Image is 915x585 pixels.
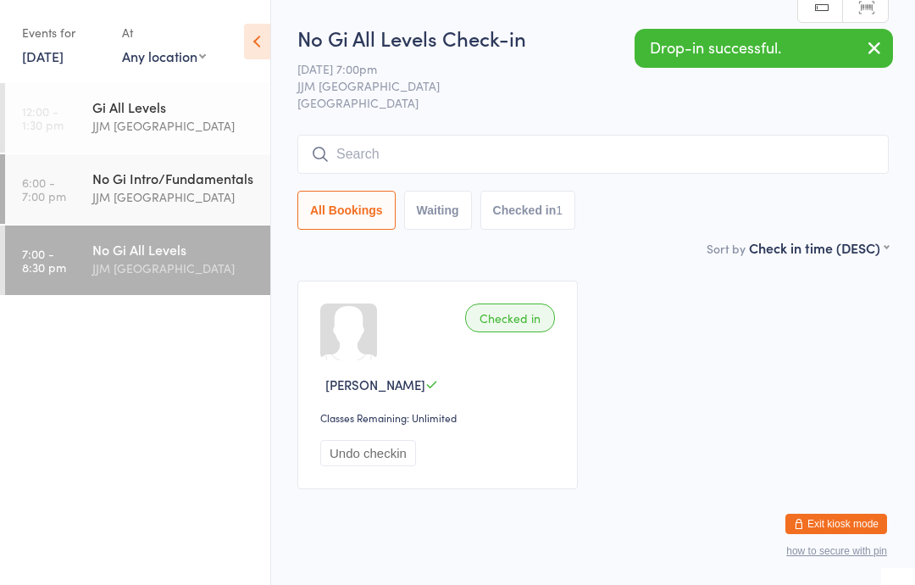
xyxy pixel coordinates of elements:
div: JJM [GEOGRAPHIC_DATA] [92,116,256,136]
a: 7:00 -8:30 pmNo Gi All LevelsJJM [GEOGRAPHIC_DATA] [5,226,270,295]
time: 7:00 - 8:30 pm [22,247,66,274]
div: At [122,19,206,47]
span: JJM [GEOGRAPHIC_DATA] [297,77,862,94]
h2: No Gi All Levels Check-in [297,24,889,52]
time: 6:00 - 7:00 pm [22,175,66,203]
span: [PERSON_NAME] [325,376,425,393]
input: Search [297,135,889,174]
div: No Gi Intro/Fundamentals [92,169,256,187]
span: [DATE] 7:00pm [297,60,862,77]
a: [DATE] [22,47,64,65]
button: how to secure with pin [786,545,887,557]
button: All Bookings [297,191,396,230]
div: Checked in [465,304,555,332]
button: Waiting [404,191,472,230]
div: No Gi All Levels [92,240,256,259]
button: Checked in1 [480,191,576,230]
button: Exit kiosk mode [785,514,887,534]
a: 12:00 -1:30 pmGi All LevelsJJM [GEOGRAPHIC_DATA] [5,83,270,153]
div: 1 [556,203,563,217]
div: Check in time (DESC) [749,238,889,257]
a: 6:00 -7:00 pmNo Gi Intro/FundamentalsJJM [GEOGRAPHIC_DATA] [5,154,270,224]
div: Classes Remaining: Unlimited [320,410,560,425]
label: Sort by [707,240,746,257]
span: [GEOGRAPHIC_DATA] [297,94,889,111]
div: Events for [22,19,105,47]
div: Gi All Levels [92,97,256,116]
div: JJM [GEOGRAPHIC_DATA] [92,259,256,278]
div: Drop-in successful. [635,29,893,68]
div: JJM [GEOGRAPHIC_DATA] [92,187,256,207]
time: 12:00 - 1:30 pm [22,104,64,131]
div: Any location [122,47,206,65]
button: Undo checkin [320,440,416,466]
